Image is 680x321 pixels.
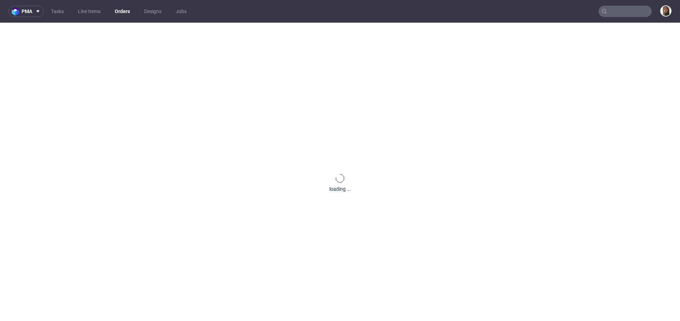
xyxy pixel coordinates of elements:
span: pma [22,9,32,14]
div: loading ... [329,185,351,193]
img: Angelina Marć [661,6,671,16]
a: Jobs [171,6,191,17]
a: Orders [110,6,134,17]
button: pma [8,6,44,17]
img: logo [12,7,22,16]
a: Designs [140,6,166,17]
a: Tasks [47,6,68,17]
a: Line Items [74,6,105,17]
